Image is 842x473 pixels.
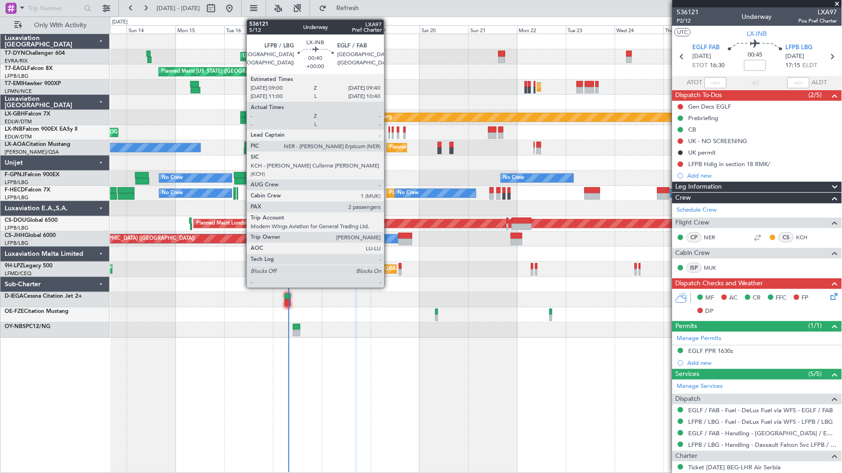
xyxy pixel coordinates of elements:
a: [PERSON_NAME]/QSA [5,149,59,156]
span: [DATE] [786,52,805,61]
div: Add new [688,172,837,179]
span: OY-NBS [5,324,26,329]
div: No Crew [398,186,419,200]
span: (5/5) [809,369,822,379]
span: Refresh [328,5,367,12]
span: CS-JHH [5,233,24,238]
a: Manage Permits [677,334,722,343]
a: LFPB/LBG [5,240,29,247]
span: ELDT [803,61,818,70]
div: Sat 20 [420,25,468,34]
a: CS-DOUGlobal 6500 [5,218,58,223]
span: T7-DYN [5,51,25,56]
span: OE-FZE [5,309,24,314]
a: MUK [704,264,725,272]
button: Refresh [315,1,370,16]
a: F-HECDFalcon 7X [5,187,50,193]
div: Add new [688,359,837,367]
span: Charter [676,451,698,461]
a: LX-AOACitation Mustang [5,142,70,147]
div: Wed 17 [273,25,322,34]
span: Cabin Crew [676,248,710,259]
div: No Crew [162,171,183,185]
div: Sun 14 [127,25,175,34]
a: KCH [796,233,817,242]
a: T7-DYNChallenger 604 [5,51,65,56]
button: Only With Activity [10,18,100,33]
a: EDLW/DTM [5,118,32,125]
span: F-HECD [5,187,25,193]
span: P2/12 [677,17,699,25]
a: LX-INBFalcon 900EX EASy II [5,127,77,132]
div: Thu 25 [664,25,713,34]
div: No Crew [312,262,333,276]
div: Thu 18 [322,25,371,34]
a: LFPB/LBG [5,194,29,201]
a: LFPB/LBG [5,73,29,80]
span: Dispatch To-Dos [676,90,722,101]
span: LX-INB [5,127,23,132]
div: UK permit [689,149,716,156]
div: Planned Maint [US_STATE] ([GEOGRAPHIC_DATA]) [161,65,280,79]
input: Trip Number [28,1,81,15]
a: 9H-LPZLegacy 500 [5,263,53,269]
span: MF [706,294,714,303]
a: Manage Services [677,382,723,391]
span: 00:45 [748,51,763,60]
span: LX-GBH [5,111,25,117]
button: UTC [675,28,691,36]
span: Only With Activity [24,22,97,29]
div: Tue 23 [566,25,615,34]
div: Fri 19 [371,25,420,34]
a: EVRA/RIX [5,58,28,64]
div: Planned Maint [GEOGRAPHIC_DATA] ([GEOGRAPHIC_DATA]) [50,232,195,246]
a: T7-EMIHawker 900XP [5,81,61,87]
div: Planned Maint Nurnberg [334,110,392,124]
span: 17:15 [786,61,801,70]
div: [DATE] [112,18,128,26]
span: Permits [676,321,697,332]
a: LFPB / LBG - Handling - Dassault Falcon Svc LFPB / LBG [689,441,837,449]
span: 9H-LPZ [5,263,23,269]
span: ATOT [687,78,702,87]
div: No Crew [503,171,525,185]
div: AOG Maint Paris ([GEOGRAPHIC_DATA]) [260,171,357,185]
a: LFPB / LBG - Fuel - DeLux Fuel via WFS - LFPB / LBG [689,418,833,426]
span: ETOT [693,61,708,70]
a: LFMN/NCE [5,88,32,95]
div: UK - NO SCREENING [689,137,748,145]
span: Services [676,369,700,380]
div: Tue 16 [224,25,273,34]
span: (2/5) [809,90,822,100]
span: EGLF FAB [693,43,720,52]
span: FP [802,294,809,303]
span: AC [730,294,738,303]
span: T7-EMI [5,81,23,87]
div: Planned Maint London ([GEOGRAPHIC_DATA]) [196,217,306,231]
input: --:-- [705,77,727,88]
span: FFC [776,294,787,303]
span: [DATE] [693,52,712,61]
a: OY-NBSPC12/NG [5,324,50,329]
span: 16:30 [710,61,725,70]
div: Mon 15 [175,25,224,34]
div: Wed 24 [615,25,664,34]
span: DP [706,307,714,316]
a: EGLF / FAB - Handling - [GEOGRAPHIC_DATA] / EGLF / FAB [689,429,837,437]
div: Planned Maint [GEOGRAPHIC_DATA] ([GEOGRAPHIC_DATA]) [389,186,534,200]
a: LX-GBHFalcon 7X [5,111,50,117]
span: ALDT [812,78,827,87]
span: Crew [676,193,691,203]
a: LFPB/LBG [5,225,29,231]
span: D-IEGA [5,294,23,299]
span: [DATE] - [DATE] [157,4,200,12]
div: Mon 22 [517,25,566,34]
a: LFMD/CEQ [5,270,31,277]
div: No Crew [162,186,183,200]
div: Underway [743,12,772,22]
div: CB [689,126,696,133]
div: ISP [687,263,702,273]
div: CS [779,232,794,242]
a: NER [704,233,725,242]
div: EGLF PPR 1630z [689,347,734,355]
